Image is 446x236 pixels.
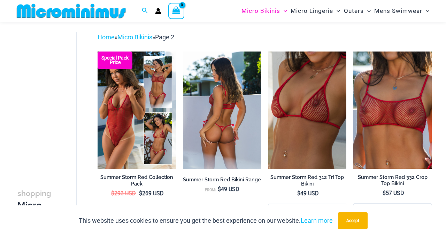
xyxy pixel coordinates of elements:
img: MM SHOP LOGO FLAT [14,3,129,19]
span: Menu Toggle [422,2,429,20]
a: Micro Bikinis [117,33,152,41]
span: Outers [344,2,364,20]
img: Summer Storm Red 332 Crop Top 449 Thong 03 [183,52,261,169]
a: Summer Storm Red 332 Crop Top 01Summer Storm Red 332 Crop Top 449 Thong 03Summer Storm Red 332 Cr... [353,52,432,169]
a: Mens SwimwearMenu ToggleMenu Toggle [372,2,431,20]
span: Mens Swimwear [374,2,422,20]
a: Summer Storm Red 332 Crop Top 449 Thong 02Summer Storm Red 332 Crop Top 449 Thong 03Summer Storm ... [183,52,261,169]
a: Summer Storm Red 312 Tri Top Bikini [268,174,347,190]
a: Summer Storm Red 312 Tri Top 01Summer Storm Red 312 Tri Top 449 Thong 04Summer Storm Red 312 Tri ... [268,52,347,169]
a: View Shopping Cart, empty [168,3,184,19]
img: Summer Storm Red 312 Tri Top 01 [268,52,347,169]
a: Home [98,33,115,41]
h3: Micro Bikinis [17,187,52,223]
nav: Site Navigation [239,1,432,21]
button: Accept [338,212,368,229]
span: $ [383,190,386,196]
a: OutersMenu ToggleMenu Toggle [342,2,372,20]
iframe: TrustedSite Certified [17,26,80,166]
bdi: 269 USD [139,190,164,197]
span: Micro Bikinis [241,2,280,20]
img: Summer Storm Red Collection Pack F [98,52,176,169]
span: Menu Toggle [333,2,340,20]
span: $ [218,186,221,192]
img: Summer Storm Red 332 Crop Top 01 [353,52,432,169]
a: Summer Storm Red 332 Crop Top Bikini [353,174,432,190]
a: Learn more [301,217,333,224]
bdi: 49 USD [218,186,239,192]
a: Micro BikinisMenu ToggleMenu Toggle [240,2,289,20]
span: $ [139,190,142,197]
span: Page 2 [155,33,174,41]
span: Menu Toggle [280,2,287,20]
span: Micro Lingerie [291,2,333,20]
bdi: 49 USD [297,190,319,197]
p: This website uses cookies to ensure you get the best experience on our website. [79,215,333,226]
b: Special Pack Price [98,56,132,65]
span: $ [111,190,114,197]
a: Search icon link [142,7,148,15]
a: Micro LingerieMenu ToggleMenu Toggle [289,2,342,20]
h2: Summer Storm Red 312 Tri Top Bikini [268,174,347,187]
a: Summer Storm Red Collection Pack [98,174,176,190]
span: » » [98,33,174,41]
span: Menu Toggle [364,2,371,20]
bdi: 57 USD [383,190,404,196]
span: From: [205,188,216,192]
a: Summer Storm Red Collection Pack F Summer Storm Red Collection Pack BSummer Storm Red Collection ... [98,52,176,169]
h2: Summer Storm Red Bikini Range [183,176,261,183]
h2: Summer Storm Red 332 Crop Top Bikini [353,174,432,187]
span: $ [297,190,300,197]
bdi: 293 USD [111,190,136,197]
h2: Summer Storm Red Collection Pack [98,174,176,187]
a: Account icon link [155,8,161,14]
a: Summer Storm Red Bikini Range [183,176,261,186]
span: shopping [17,189,51,198]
